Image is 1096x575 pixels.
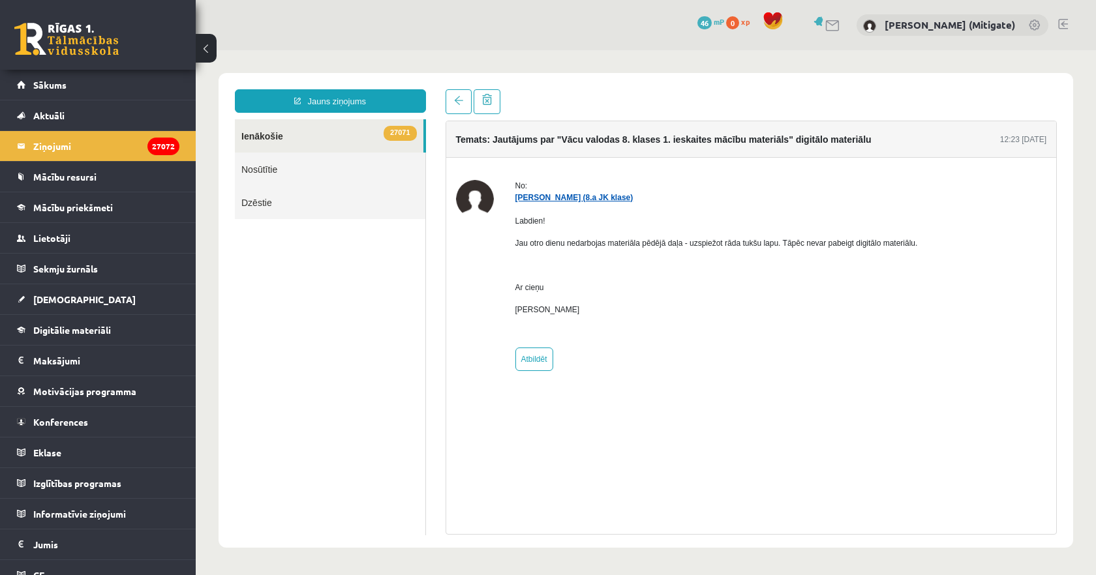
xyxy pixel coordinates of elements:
[33,201,113,213] span: Mācību priekšmeti
[804,83,851,95] div: 12:23 [DATE]
[17,407,179,437] a: Konferences
[33,346,179,376] legend: Maksājumi
[188,76,221,91] span: 27071
[697,16,724,27] a: 46 mP
[33,508,126,520] span: Informatīvie ziņojumi
[17,315,179,345] a: Digitālie materiāli
[17,254,179,284] a: Sekmju žurnāls
[697,16,712,29] span: 46
[39,102,230,136] a: Nosūtītie
[726,16,756,27] a: 0 xp
[33,385,136,397] span: Motivācijas programma
[17,70,179,100] a: Sākums
[147,138,179,155] i: 27072
[17,223,179,253] a: Lietotāji
[726,16,739,29] span: 0
[33,538,58,550] span: Jumis
[33,263,98,274] span: Sekmju žurnāls
[33,232,70,244] span: Lietotāji
[17,529,179,559] a: Jumis
[39,39,230,63] a: Jauns ziņojums
[33,171,97,183] span: Mācību resursi
[320,143,438,152] a: [PERSON_NAME] (8.a JK klase)
[39,136,230,169] a: Dzēstie
[39,69,228,102] a: 27071Ienākošie
[17,468,179,498] a: Izglītības programas
[863,20,876,33] img: Vitālijs Viļums (Mitigate)
[17,192,179,222] a: Mācību priekšmeti
[33,131,179,161] legend: Ziņojumi
[320,130,722,141] div: No:
[741,16,750,27] span: xp
[33,293,136,305] span: [DEMOGRAPHIC_DATA]
[320,231,722,243] p: Ar cieņu
[33,447,61,458] span: Eklase
[17,499,179,529] a: Informatīvie ziņojumi
[17,162,179,192] a: Mācību resursi
[17,284,179,314] a: [DEMOGRAPHIC_DATA]
[14,23,119,55] a: Rīgas 1. Tālmācības vidusskola
[33,324,111,336] span: Digitālie materiāli
[17,437,179,467] a: Eklase
[33,79,67,91] span: Sākums
[17,131,179,161] a: Ziņojumi27072
[320,187,722,199] p: Jau otro dienu nedarbojas materiāla pēdējā daļa - uzspiežot rāda tukšu lapu. Tāpēc nevar pabeigt ...
[714,16,724,27] span: mP
[17,100,179,130] a: Aktuāli
[320,297,358,321] a: Atbildēt
[260,84,676,95] h4: Temats: Jautājums par "Vācu valodas 8. klases 1. ieskaites mācību materiāls" digitālo materiālu
[33,416,88,428] span: Konferences
[320,254,722,265] p: [PERSON_NAME]
[17,346,179,376] a: Maksājumi
[260,130,298,168] img: Alise Dilevka
[885,18,1015,31] a: [PERSON_NAME] (Mitigate)
[33,477,121,489] span: Izglītības programas
[17,376,179,406] a: Motivācijas programma
[320,165,722,177] p: Labdien!
[33,110,65,121] span: Aktuāli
